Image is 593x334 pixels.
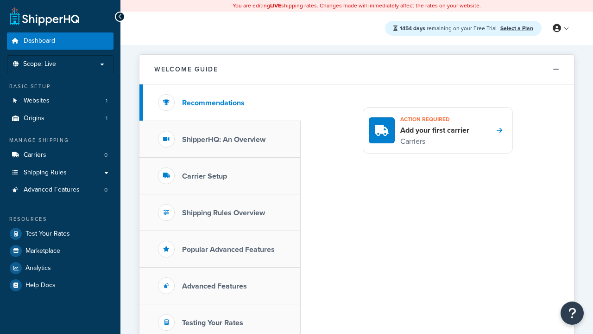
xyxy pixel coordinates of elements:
[24,169,67,177] span: Shipping Rules
[24,151,46,159] span: Carriers
[24,186,80,194] span: Advanced Features
[400,24,425,32] strong: 1454 days
[7,215,114,223] div: Resources
[7,110,114,127] a: Origins1
[182,135,265,144] h3: ShipperHQ: An Overview
[104,151,107,159] span: 0
[23,60,56,68] span: Scope: Live
[7,110,114,127] li: Origins
[561,302,584,325] button: Open Resource Center
[24,37,55,45] span: Dashboard
[182,282,247,290] h3: Advanced Features
[7,136,114,144] div: Manage Shipping
[7,83,114,90] div: Basic Setup
[400,135,469,148] p: Carriers
[25,282,56,289] span: Help Docs
[7,147,114,164] li: Carriers
[154,66,218,73] h2: Welcome Guide
[7,243,114,259] a: Marketplace
[7,147,114,164] a: Carriers0
[7,260,114,276] a: Analytics
[25,230,70,238] span: Test Your Rates
[7,181,114,199] a: Advanced Features0
[106,97,107,105] span: 1
[7,32,114,50] a: Dashboard
[7,181,114,199] li: Advanced Features
[182,172,227,180] h3: Carrier Setup
[270,1,281,10] b: LIVE
[25,247,60,255] span: Marketplace
[104,186,107,194] span: 0
[7,277,114,294] a: Help Docs
[500,24,533,32] a: Select a Plan
[7,164,114,181] a: Shipping Rules
[7,92,114,109] a: Websites1
[182,209,265,217] h3: Shipping Rules Overview
[24,115,44,122] span: Origins
[139,55,574,84] button: Welcome Guide
[7,92,114,109] li: Websites
[400,24,498,32] span: remaining on your Free Trial
[182,245,275,254] h3: Popular Advanced Features
[24,97,50,105] span: Websites
[400,113,469,125] h3: Action required
[25,264,51,272] span: Analytics
[182,319,243,327] h3: Testing Your Rates
[400,125,469,135] h4: Add your first carrier
[182,99,245,107] h3: Recommendations
[7,225,114,242] a: Test Your Rates
[106,115,107,122] span: 1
